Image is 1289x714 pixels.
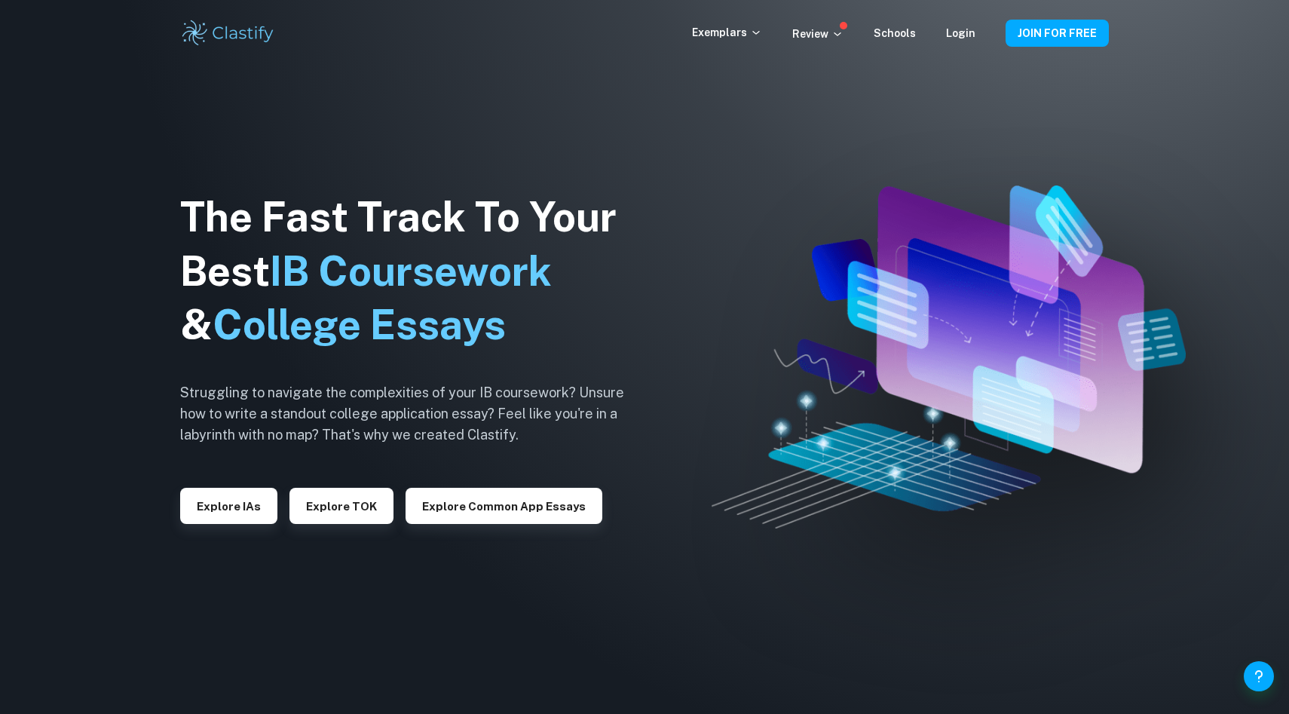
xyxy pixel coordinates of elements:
[180,18,276,48] img: Clastify logo
[692,24,762,41] p: Exemplars
[213,301,506,348] span: College Essays
[406,488,602,524] button: Explore Common App essays
[406,498,602,513] a: Explore Common App essays
[1006,20,1109,47] button: JOIN FOR FREE
[712,185,1186,529] img: Clastify hero
[180,488,277,524] button: Explore IAs
[1244,661,1274,691] button: Help and Feedback
[289,498,393,513] a: Explore TOK
[946,27,975,39] a: Login
[180,498,277,513] a: Explore IAs
[180,382,648,446] h6: Struggling to navigate the complexities of your IB coursework? Unsure how to write a standout col...
[792,26,844,42] p: Review
[289,488,393,524] button: Explore TOK
[180,190,648,353] h1: The Fast Track To Your Best &
[874,27,916,39] a: Schools
[270,247,552,295] span: IB Coursework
